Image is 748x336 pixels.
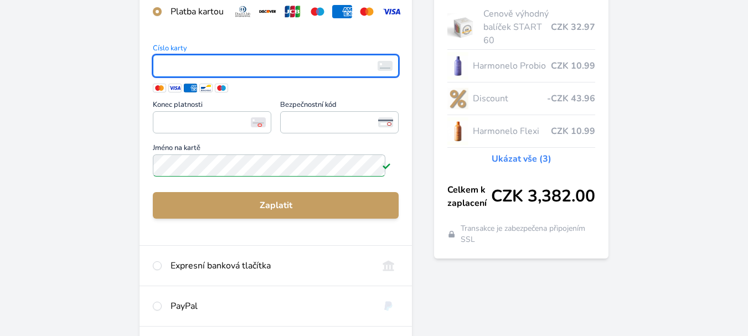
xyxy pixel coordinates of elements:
iframe: Iframe pro číslo karty [158,58,394,74]
span: CZK 10.99 [551,125,595,138]
iframe: Iframe pro datum vypršení platnosti [158,115,266,130]
img: amex.svg [332,5,353,18]
span: Harmonelo Probio [473,59,551,73]
span: CZK 10.99 [551,59,595,73]
span: Číslo karty [153,45,399,55]
img: visa.svg [381,5,402,18]
img: Konec platnosti [251,117,266,127]
span: Zaplatit [162,199,390,212]
div: Platba kartou [171,5,224,18]
span: CZK 32.97 [551,20,595,34]
span: Celkem k zaplacení [447,183,491,210]
img: CLEAN_FLEXI_se_stinem_x-hi_(1)-lo.jpg [447,117,468,145]
div: PayPal [171,299,369,313]
img: paypal.svg [378,299,399,313]
iframe: Iframe pro bezpečnostní kód [285,115,394,130]
span: Konec platnosti [153,101,271,111]
img: onlineBanking_CZ.svg [378,259,399,272]
img: card [378,61,393,71]
button: Zaplatit [153,192,399,219]
img: mc.svg [357,5,377,18]
span: Cenově výhodný balíček START 60 [483,7,551,47]
input: Jméno na kartěPlatné pole [153,154,385,177]
img: discover.svg [257,5,278,18]
span: Discount [473,92,547,105]
span: Transakce je zabezpečena připojením SSL [461,223,596,245]
a: Ukázat vše (3) [492,152,551,166]
span: -CZK 43.96 [547,92,595,105]
div: Expresní banková tlačítka [171,259,369,272]
img: diners.svg [233,5,253,18]
img: CLEAN_PROBIO_se_stinem_x-lo.jpg [447,52,468,80]
span: Jméno na kartě [153,144,399,154]
img: Platné pole [382,161,391,170]
img: maestro.svg [307,5,328,18]
span: Bezpečnostní kód [280,101,399,111]
img: jcb.svg [282,5,303,18]
img: start.jpg [447,13,479,41]
span: Harmonelo Flexi [473,125,551,138]
span: CZK 3,382.00 [491,187,595,206]
img: discount-lo.png [447,85,468,112]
